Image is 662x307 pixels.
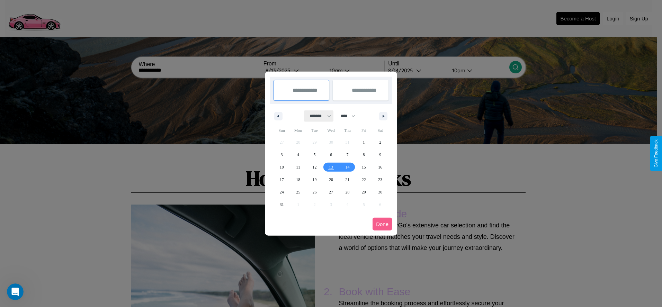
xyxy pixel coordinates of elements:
[290,125,306,136] span: Mon
[313,161,317,173] span: 12
[329,186,333,198] span: 27
[274,161,290,173] button: 10
[373,218,392,231] button: Done
[362,186,366,198] span: 29
[363,136,365,148] span: 1
[356,186,372,198] button: 29
[323,148,339,161] button: 6
[363,148,365,161] span: 8
[290,173,306,186] button: 18
[313,173,317,186] span: 19
[274,173,290,186] button: 17
[323,161,339,173] button: 13
[329,161,333,173] span: 13
[314,148,316,161] span: 5
[280,161,284,173] span: 10
[346,148,348,161] span: 7
[306,173,323,186] button: 19
[372,148,388,161] button: 9
[274,186,290,198] button: 24
[345,161,349,173] span: 14
[339,161,356,173] button: 14
[323,186,339,198] button: 27
[296,173,300,186] span: 18
[274,125,290,136] span: Sun
[330,148,332,161] span: 6
[345,186,349,198] span: 28
[290,161,306,173] button: 11
[339,148,356,161] button: 7
[313,186,317,198] span: 26
[281,148,283,161] span: 3
[379,148,381,161] span: 9
[280,198,284,211] span: 31
[290,148,306,161] button: 4
[323,173,339,186] button: 20
[329,173,333,186] span: 20
[378,186,382,198] span: 30
[379,136,381,148] span: 2
[290,186,306,198] button: 25
[372,173,388,186] button: 23
[7,283,24,300] iframe: Intercom live chat
[356,148,372,161] button: 8
[306,161,323,173] button: 12
[378,161,382,173] span: 16
[280,186,284,198] span: 24
[306,148,323,161] button: 5
[362,173,366,186] span: 22
[274,148,290,161] button: 3
[356,125,372,136] span: Fri
[372,161,388,173] button: 16
[339,173,356,186] button: 21
[296,161,300,173] span: 11
[356,161,372,173] button: 15
[372,125,388,136] span: Sat
[339,125,356,136] span: Thu
[296,186,300,198] span: 25
[274,198,290,211] button: 31
[356,136,372,148] button: 1
[339,186,356,198] button: 28
[297,148,299,161] span: 4
[654,139,659,168] div: Give Feedback
[280,173,284,186] span: 17
[306,125,323,136] span: Tue
[306,186,323,198] button: 26
[323,125,339,136] span: Wed
[378,173,382,186] span: 23
[372,186,388,198] button: 30
[345,173,349,186] span: 21
[372,136,388,148] button: 2
[356,173,372,186] button: 22
[362,161,366,173] span: 15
